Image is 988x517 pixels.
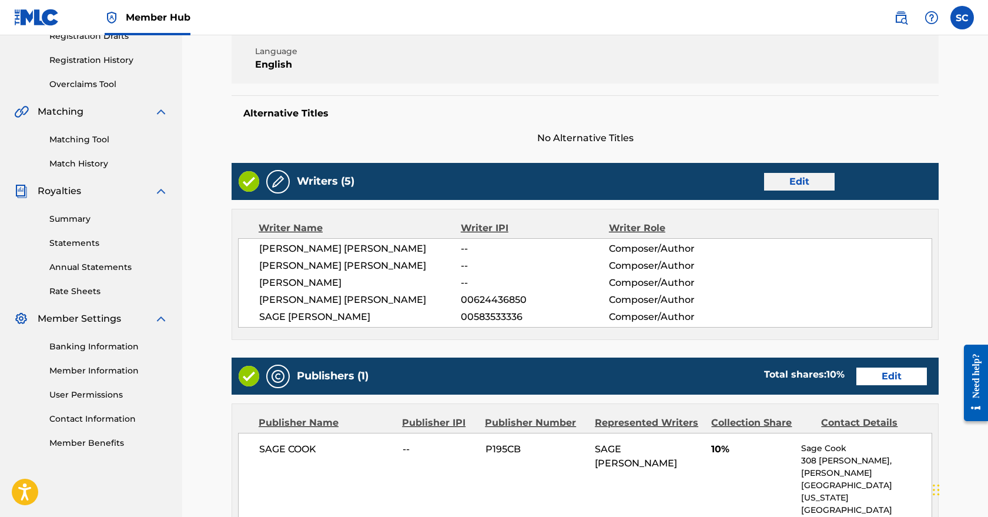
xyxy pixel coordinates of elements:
[609,310,743,324] span: Composer/Author
[232,131,939,145] span: No Alternative Titles
[485,442,587,456] span: P195CB
[955,333,988,433] iframe: Resource Center
[595,416,702,430] div: Represented Writers
[14,9,59,26] img: MLC Logo
[297,175,354,188] h5: Writers (5)
[259,259,461,273] span: [PERSON_NAME] [PERSON_NAME]
[105,11,119,25] img: Top Rightsholder
[856,368,927,385] a: Edit
[764,368,845,382] div: Total shares:
[259,293,461,307] span: [PERSON_NAME] [PERSON_NAME]
[461,221,609,235] div: Writer IPI
[461,242,609,256] span: --
[271,175,285,189] img: Writers
[154,105,168,119] img: expand
[49,365,168,377] a: Member Information
[821,416,922,430] div: Contact Details
[14,105,29,119] img: Matching
[154,184,168,198] img: expand
[461,276,609,290] span: --
[485,416,586,430] div: Publisher Number
[609,242,743,256] span: Composer/Author
[403,442,477,456] span: --
[243,108,927,119] h5: Alternative Titles
[38,312,121,326] span: Member Settings
[801,442,932,455] p: Sage Cook
[49,78,168,91] a: Overclaims Tool
[826,369,845,380] span: 10 %
[259,221,461,235] div: Writer Name
[950,6,974,29] div: User Menu
[49,54,168,66] a: Registration History
[297,369,369,383] h5: Publishers (1)
[402,416,476,430] div: Publisher IPI
[889,6,913,29] a: Public Search
[801,467,932,504] p: [PERSON_NAME][GEOGRAPHIC_DATA][US_STATE]
[929,461,988,517] iframe: Chat Widget
[933,472,940,508] div: Drag
[609,293,743,307] span: Composer/Author
[49,158,168,170] a: Match History
[49,341,168,353] a: Banking Information
[609,221,743,235] div: Writer Role
[461,310,609,324] span: 00583533336
[461,293,609,307] span: 00624436850
[239,171,259,192] img: Valid
[259,442,394,456] span: SAGE COOK
[801,455,932,467] p: 308 [PERSON_NAME],
[461,259,609,273] span: --
[49,30,168,42] a: Registration Drafts
[259,276,461,290] span: [PERSON_NAME]
[259,310,461,324] span: SAGE [PERSON_NAME]
[271,369,285,383] img: Publishers
[38,105,83,119] span: Matching
[609,259,743,273] span: Composer/Author
[49,285,168,298] a: Rate Sheets
[259,242,461,256] span: [PERSON_NAME] [PERSON_NAME]
[14,312,28,326] img: Member Settings
[925,11,939,25] img: help
[38,184,81,198] span: Royalties
[49,213,168,225] a: Summary
[894,11,908,25] img: search
[154,312,168,326] img: expand
[920,6,943,29] div: Help
[595,443,677,469] span: SAGE [PERSON_NAME]
[49,413,168,425] a: Contact Information
[49,389,168,401] a: User Permissions
[255,58,423,72] span: English
[49,134,168,146] a: Matching Tool
[239,366,259,386] img: Valid
[14,184,28,198] img: Royalties
[764,173,835,191] a: Edit
[711,442,792,456] span: 10%
[126,11,190,24] span: Member Hub
[255,45,423,58] span: Language
[609,276,743,290] span: Composer/Author
[49,261,168,273] a: Annual Statements
[711,416,812,430] div: Collection Share
[259,416,393,430] div: Publisher Name
[801,504,932,516] p: [GEOGRAPHIC_DATA]
[49,237,168,249] a: Statements
[49,437,168,449] a: Member Benefits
